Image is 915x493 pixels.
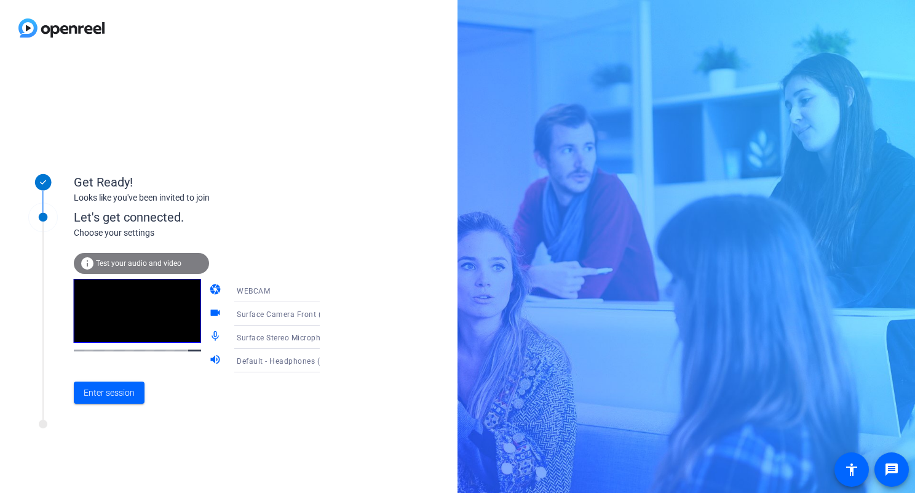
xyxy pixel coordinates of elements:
div: Get Ready! [74,173,320,191]
span: WEBCAM [237,287,270,295]
span: Surface Stereo Microphones (Surface High Definition Audio) [237,332,453,342]
div: Looks like you've been invited to join [74,191,320,204]
mat-icon: volume_up [209,353,224,368]
mat-icon: accessibility [844,462,859,477]
div: Let's get connected. [74,208,345,226]
span: Enter session [84,387,135,399]
span: Surface Camera Front (045e:0990) [237,309,362,319]
span: Test your audio and video [96,259,181,268]
mat-icon: info [80,256,95,271]
mat-icon: videocam [209,307,224,321]
mat-icon: message [884,462,899,477]
mat-icon: mic_none [209,330,224,345]
span: Default - Headphones (3.5mm connector) (Surface High Definition Audio) [237,356,501,366]
div: Choose your settings [74,226,345,239]
mat-icon: camera [209,283,224,298]
button: Enter session [74,382,145,404]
